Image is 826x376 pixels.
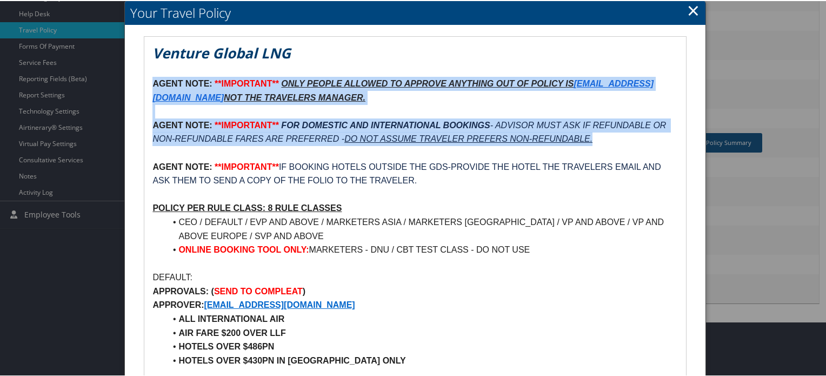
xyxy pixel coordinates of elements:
[165,242,677,256] li: MARKETERS - DNU / CBT TEST CLASS - DO NOT USE
[178,244,309,253] strong: ONLINE BOOKING TOOL ONLY:
[204,299,355,308] a: [EMAIL_ADDRESS][DOMAIN_NAME]
[211,286,214,295] strong: (
[178,341,274,350] strong: HOTELS OVER $486PN
[152,299,204,308] strong: APPROVER:
[165,214,677,242] li: CEO / DEFAULT / EVP AND ABOVE / MARKETERS ASIA / MARKETERS [GEOGRAPHIC_DATA] / VP AND ABOVE / VP ...
[178,355,405,364] strong: HOTELS OVER $430PN IN [GEOGRAPHIC_DATA] ONLY
[152,120,212,129] strong: AGENT NOTE:
[178,327,285,337] strong: AIR FARE $200 OVER LLF
[152,286,209,295] strong: APPROVALS:
[152,78,654,101] a: [EMAIL_ADDRESS][DOMAIN_NAME]
[152,161,663,184] span: IF BOOKING HOTELS OUTSIDE THE GDS-PROVIDE THE HOTEL THE TRAVELERS EMAIL AND ASK THEM TO SEND A CO...
[344,133,592,142] u: DO NOT ASSUME TRAVELER PREFERS NON-REFUNDABLE.
[152,42,291,62] em: Venture Global LNG
[152,269,677,283] p: DEFAULT:
[224,92,365,101] u: NOT THE TRAVELERS MANAGER.
[281,78,574,87] u: ONLY PEOPLE ALLOWED TO APPROVE ANYTHING OUT OF POLICY IS
[281,120,490,129] em: FOR DOMESTIC AND INTERNATIONAL BOOKINGS
[152,202,342,212] u: POLICY PER RULE CLASS: 8 RULE CLASSES
[152,78,212,87] strong: AGENT NOTE:
[303,286,305,295] strong: )
[214,286,303,295] strong: SEND TO COMPLEAT
[152,161,212,170] strong: AGENT NOTE:
[178,313,284,322] strong: ALL INTERNATIONAL AIR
